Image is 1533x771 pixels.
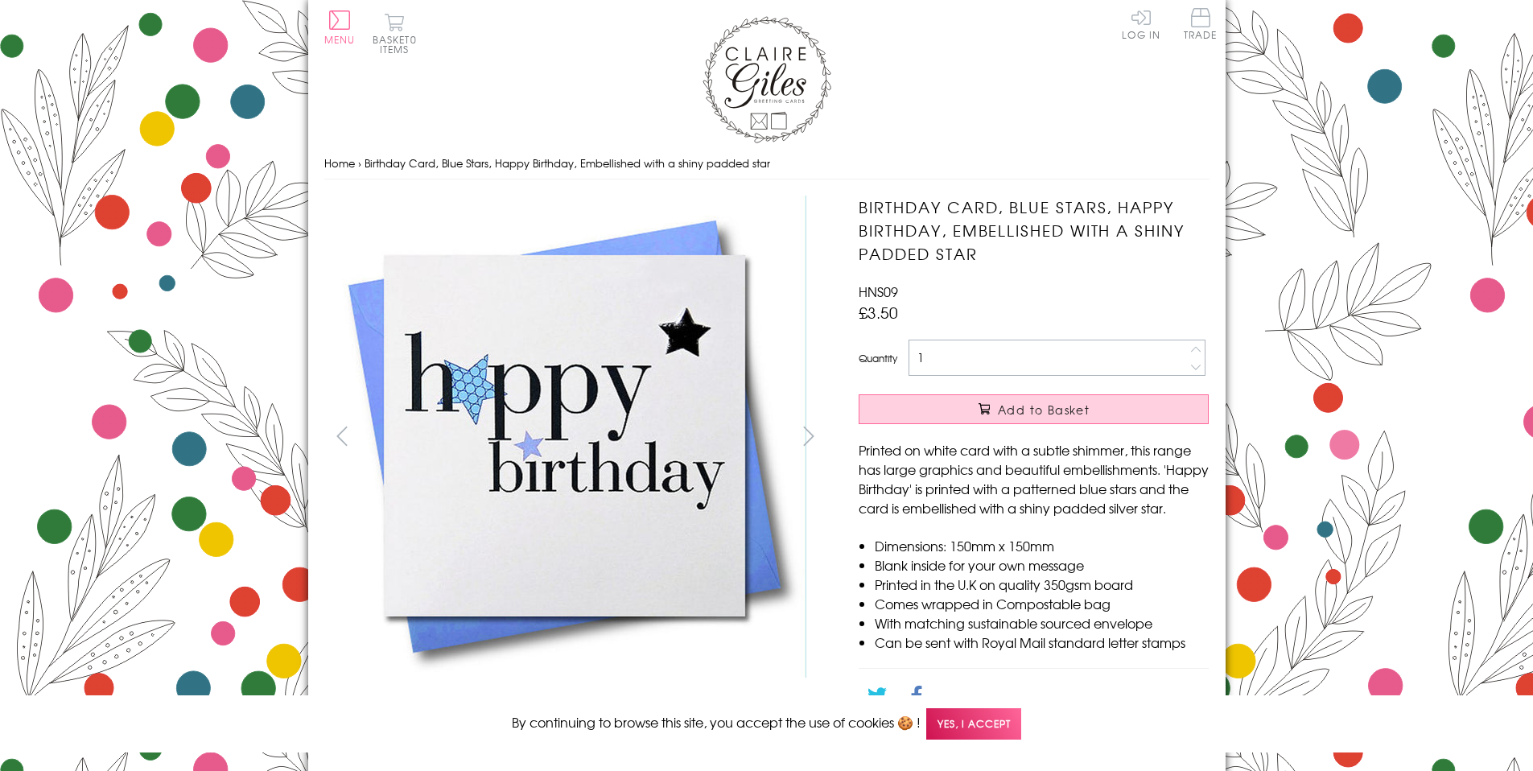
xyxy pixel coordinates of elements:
button: Basket0 items [373,13,417,54]
li: With matching sustainable sourced envelope [875,613,1209,633]
nav: breadcrumbs [324,147,1210,180]
button: Menu [324,10,356,44]
span: HNS09 [859,282,898,301]
span: › [358,155,361,171]
li: Dimensions: 150mm x 150mm [875,536,1209,555]
span: Yes, I accept [926,708,1021,740]
li: Can be sent with Royal Mail standard letter stamps [875,633,1209,652]
label: Quantity [859,351,897,365]
li: Printed in the U.K on quality 350gsm board [875,575,1209,594]
h1: Birthday Card, Blue Stars, Happy Birthday, Embellished with a shiny padded star [859,196,1209,265]
span: Menu [324,32,356,47]
span: 0 items [380,32,417,56]
li: Comes wrapped in Compostable bag [875,594,1209,613]
a: Log In [1122,8,1160,39]
li: Blank inside for your own message [875,555,1209,575]
button: Add to Basket [859,394,1209,424]
img: Claire Giles Greetings Cards [703,16,831,143]
span: Add to Basket [998,402,1090,418]
span: £3.50 [859,301,898,324]
img: Birthday Card, Blue Stars, Happy Birthday, Embellished with a shiny padded star [826,196,1309,678]
p: Printed on white card with a subtle shimmer, this range has large graphics and beautiful embellis... [859,440,1209,517]
span: Birthday Card, Blue Stars, Happy Birthday, Embellished with a shiny padded star [365,155,770,171]
button: prev [324,418,361,454]
a: Trade [1184,8,1218,43]
span: Trade [1184,8,1218,39]
a: Home [324,155,355,171]
button: next [790,418,826,454]
img: Birthday Card, Blue Stars, Happy Birthday, Embellished with a shiny padded star [323,196,806,678]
